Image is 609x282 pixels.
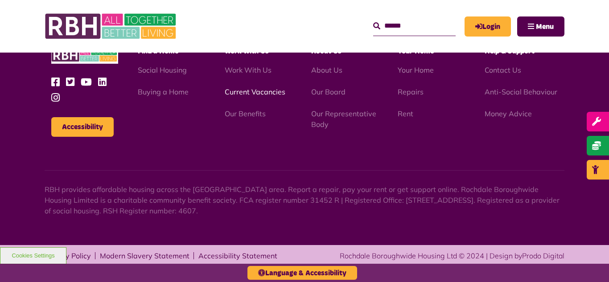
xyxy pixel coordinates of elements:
img: RBH [51,47,118,64]
span: Menu [536,23,554,30]
a: Your Home [398,65,434,74]
a: Current Vacancies [225,87,285,96]
img: RBH [45,9,178,44]
a: Money Advice [485,109,532,118]
a: Anti-Social Behaviour [485,87,557,96]
input: Search [373,16,456,36]
a: Accessibility Statement [198,252,277,259]
a: Buying a Home [138,87,189,96]
a: Repairs [398,87,424,96]
span: Find a Home [138,48,178,55]
span: Work With Us [225,48,269,55]
a: Work With Us [225,65,272,74]
a: Our Benefits [225,109,266,118]
button: Accessibility [51,117,114,137]
a: Our Representative Body [311,109,376,129]
button: Navigation [517,16,564,37]
span: Help & Support [485,48,535,55]
a: Rent [398,109,413,118]
div: Rochdale Boroughwide Housing Ltd © 2024 | Design by [340,250,564,261]
span: Your Home [398,48,434,55]
a: Privacy Policy [45,252,91,259]
button: Language & Accessibility [247,266,357,280]
a: Contact Us [485,65,521,74]
a: Modern Slavery Statement - open in a new tab [100,252,189,259]
a: Social Housing - open in a new tab [138,65,187,74]
span: About Us [311,48,342,55]
p: RBH provides affordable housing across the [GEOGRAPHIC_DATA] area. Report a repair, pay your rent... [45,184,564,216]
a: Prodo Digital - open in a new tab [522,251,564,260]
a: Our Board [311,87,346,96]
a: MyRBH [465,16,511,37]
a: About Us [311,65,342,74]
